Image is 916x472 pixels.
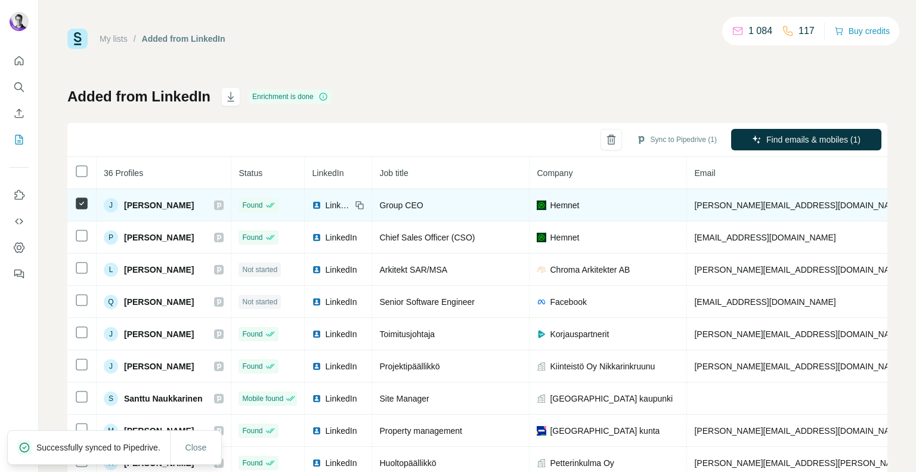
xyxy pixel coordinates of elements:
div: J [104,359,118,374]
div: J [104,198,118,212]
img: LinkedIn logo [312,265,321,274]
button: Use Surfe API [10,211,29,232]
img: company-logo [537,265,546,274]
img: LinkedIn logo [312,329,321,339]
span: Group CEO [379,200,423,210]
span: Found [242,361,262,372]
span: Company [537,168,572,178]
span: Huoltopäällikkö [379,458,436,468]
span: Toimitusjohtaja [379,329,435,339]
div: M [104,424,118,438]
span: Projektipäällikkö [379,362,440,371]
button: Find emails & mobiles (1) [731,129,881,150]
span: Email [694,168,715,178]
div: Enrichment is done [249,90,332,104]
span: LinkedIn [325,360,357,372]
span: Found [242,458,262,468]
span: Facebook [550,296,586,308]
span: Hemnet [550,199,579,211]
div: P [104,230,118,245]
img: company-logo [537,200,546,210]
span: Job title [379,168,408,178]
span: [EMAIL_ADDRESS][DOMAIN_NAME] [694,297,835,307]
span: Not started [242,297,277,307]
span: Chroma Arkitekter AB [550,264,630,276]
span: Status [239,168,262,178]
span: LinkedIn [325,296,357,308]
span: [PERSON_NAME][EMAIL_ADDRESS][DOMAIN_NAME] [694,362,904,371]
span: Petterinkulma Oy [550,457,614,469]
span: Found [242,232,262,243]
p: 117 [799,24,815,38]
div: J [104,327,118,341]
span: 36 Profiles [104,168,143,178]
span: Senior Software Engineer [379,297,475,307]
span: Chief Sales Officer (CSO) [379,233,475,242]
span: LinkedIn [325,264,357,276]
span: [PERSON_NAME] [124,199,194,211]
span: Mobile found [242,393,283,404]
span: Korjauspartnerit [550,328,609,340]
img: LinkedIn logo [312,297,321,307]
span: LinkedIn [312,168,343,178]
button: Buy credits [834,23,890,39]
button: Feedback [10,263,29,285]
img: LinkedIn logo [312,394,321,403]
span: Find emails & mobiles (1) [766,134,861,146]
span: Property management [379,426,462,436]
span: Site Manager [379,394,429,403]
span: [PERSON_NAME][EMAIL_ADDRESS][DOMAIN_NAME] [694,426,904,436]
div: Q [104,295,118,309]
span: LinkedIn [325,232,357,243]
span: Kiinteistö Oy Nikkarinkruunu [550,360,655,372]
button: Close [177,437,215,458]
span: LinkedIn [325,328,357,340]
span: Found [242,200,262,211]
button: Quick start [10,50,29,72]
img: LinkedIn logo [312,426,321,436]
img: LinkedIn logo [312,233,321,242]
span: [EMAIL_ADDRESS][DOMAIN_NAME] [694,233,835,242]
span: LinkedIn [325,425,357,437]
button: Sync to Pipedrive (1) [628,131,725,149]
span: Found [242,329,262,340]
span: [PERSON_NAME] [124,360,194,372]
span: [GEOGRAPHIC_DATA] kaupunki [550,393,673,405]
div: Added from LinkedIn [142,33,225,45]
img: company-logo [537,426,546,436]
img: Surfe Logo [67,29,88,49]
span: LinkedIn [325,457,357,469]
a: My lists [100,34,128,44]
img: Avatar [10,12,29,31]
span: [PERSON_NAME][EMAIL_ADDRESS][DOMAIN_NAME] [694,265,904,274]
span: Hemnet [550,232,579,243]
img: LinkedIn logo [312,362,321,371]
h1: Added from LinkedIn [67,87,211,106]
p: 1 084 [748,24,772,38]
button: Search [10,76,29,98]
p: Successfully synced to Pipedrive. [36,442,170,454]
img: LinkedIn logo [312,458,321,468]
span: LinkedIn [325,199,351,211]
span: [PERSON_NAME] [124,328,194,340]
span: [PERSON_NAME] [124,425,194,437]
span: [PERSON_NAME][EMAIL_ADDRESS][DOMAIN_NAME] [694,200,904,210]
span: Santtu Naukkarinen [124,393,202,405]
img: company-logo [537,298,546,306]
li: / [134,33,136,45]
span: LinkedIn [325,393,357,405]
span: [GEOGRAPHIC_DATA] kunta [550,425,660,437]
img: company-logo [537,233,546,242]
span: [PERSON_NAME] [124,232,194,243]
span: [PERSON_NAME] [124,264,194,276]
div: S [104,391,118,406]
span: Found [242,425,262,436]
div: L [104,263,118,277]
button: Enrich CSV [10,103,29,124]
span: Arkitekt SAR/MSA [379,265,447,274]
span: Not started [242,264,277,275]
span: [PERSON_NAME] [124,296,194,308]
button: My lists [10,129,29,150]
button: Dashboard [10,237,29,258]
img: LinkedIn logo [312,200,321,210]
